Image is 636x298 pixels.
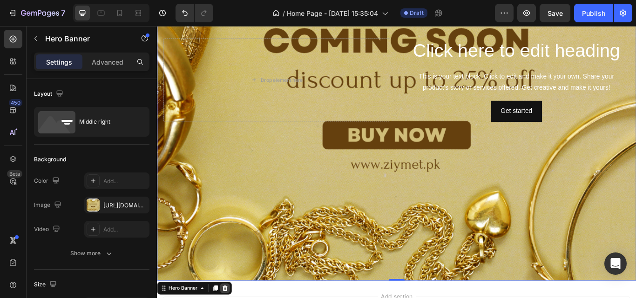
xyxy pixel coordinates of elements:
p: 7 [61,7,65,19]
span: Home Page - [DATE] 15:35:04 [287,8,378,18]
div: Open Intercom Messenger [604,252,627,275]
div: This is your text block. Click to edit and make it your own. Share your product's story or servic... [287,52,551,80]
button: Publish [574,4,613,22]
p: Hero Banner [45,33,124,44]
div: Add... [103,177,147,185]
div: Video [34,223,62,236]
span: Save [548,9,563,17]
p: Settings [46,57,72,67]
h2: Click here to edit heading [287,14,551,44]
p: Advanced [92,57,123,67]
button: Show more [34,245,149,262]
iframe: Design area [157,26,636,298]
div: Beta [7,170,22,178]
div: Middle right [79,111,136,132]
div: Layout [34,88,65,100]
div: Drop element here [121,60,170,67]
div: Background [34,155,66,164]
div: [URL][DOMAIN_NAME] [103,201,147,210]
span: Draft [410,9,424,17]
button: 7 [4,4,69,22]
span: / [283,8,285,18]
div: Size [34,278,59,291]
div: Publish [582,8,605,18]
div: Undo/Redo [176,4,213,22]
div: Show more [70,249,114,258]
div: Image [34,199,63,212]
button: Get started [389,87,448,112]
button: Save [540,4,570,22]
div: Add... [103,225,147,234]
div: 450 [9,99,22,106]
div: Color [34,175,61,187]
div: Get started [400,93,437,106]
